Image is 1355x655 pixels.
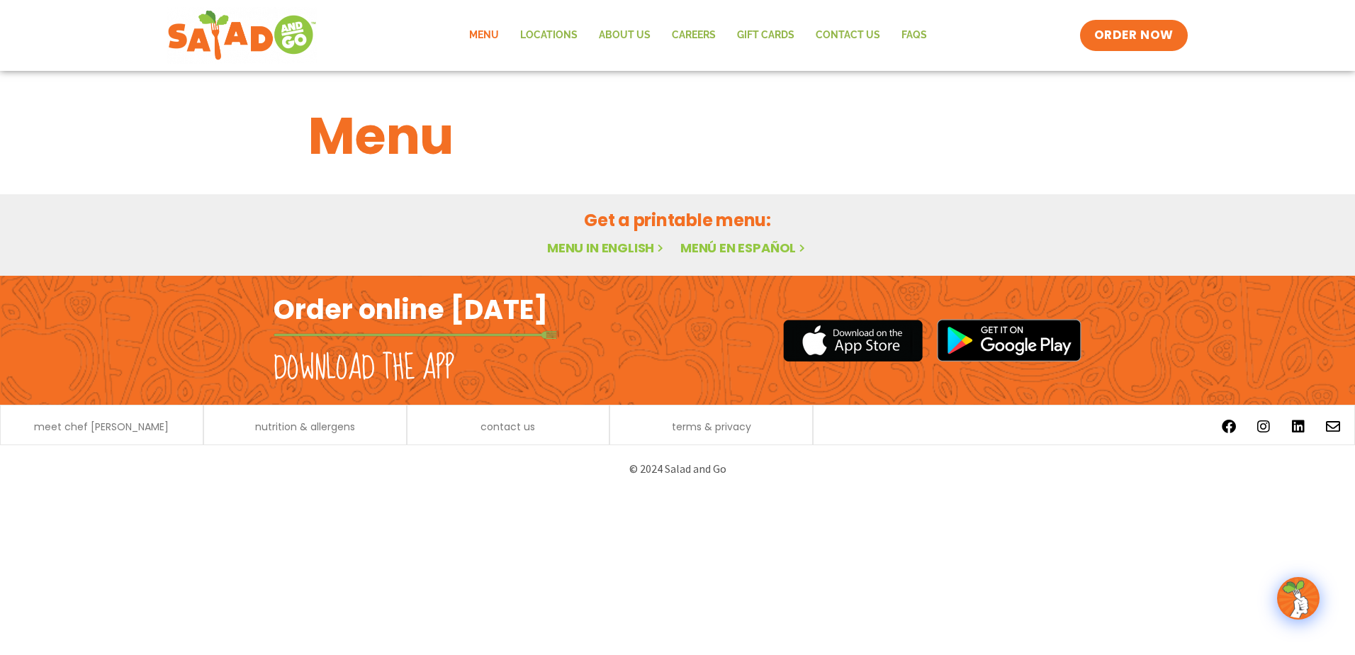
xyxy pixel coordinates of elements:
p: © 2024 Salad and Go [281,459,1074,478]
h2: Order online [DATE] [274,292,548,327]
a: nutrition & allergens [255,422,355,432]
a: Menú en español [680,239,808,257]
h2: Get a printable menu: [308,208,1047,233]
img: fork [274,331,557,339]
img: google_play [937,319,1081,362]
a: GIFT CARDS [726,19,805,52]
a: meet chef [PERSON_NAME] [34,422,169,432]
h1: Menu [308,98,1047,174]
a: Contact Us [805,19,891,52]
a: terms & privacy [672,422,751,432]
img: appstore [783,318,923,364]
a: Menu in English [547,239,666,257]
span: ORDER NOW [1094,27,1174,44]
a: ORDER NOW [1080,20,1188,51]
a: FAQs [891,19,938,52]
a: About Us [588,19,661,52]
a: contact us [480,422,535,432]
img: wpChatIcon [1278,578,1318,618]
a: Locations [510,19,588,52]
h2: Download the app [274,349,454,388]
nav: Menu [459,19,938,52]
a: Careers [661,19,726,52]
img: new-SAG-logo-768×292 [167,7,317,64]
a: Menu [459,19,510,52]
